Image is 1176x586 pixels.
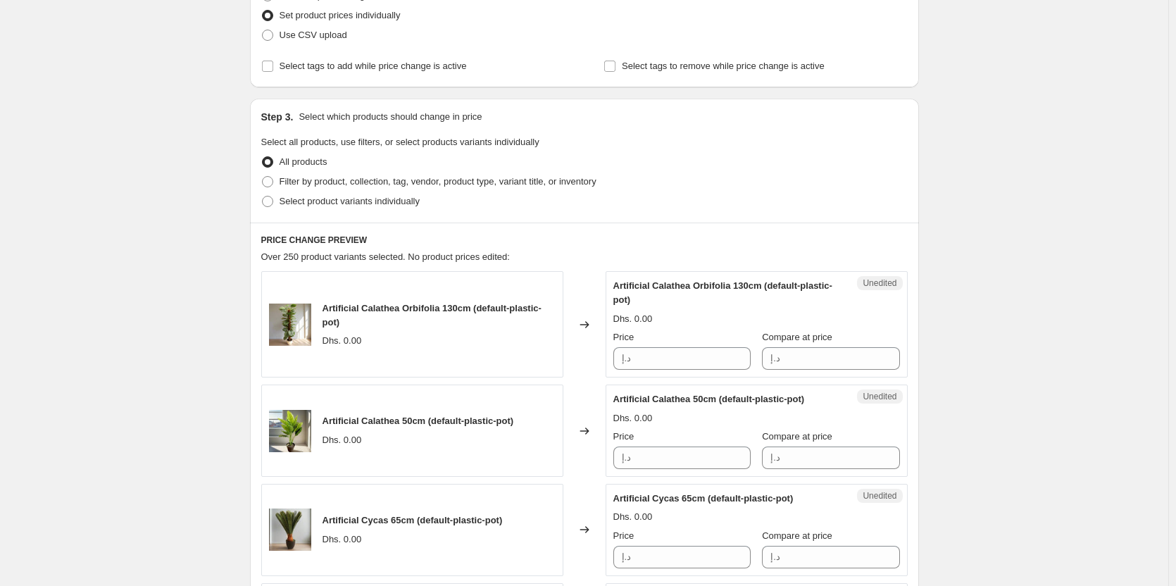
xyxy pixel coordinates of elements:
[280,196,420,206] span: Select product variants individually
[622,353,632,363] span: د.إ
[622,551,632,562] span: د.إ
[762,332,832,342] span: Compare at price
[299,110,482,124] p: Select which products should change in price
[280,61,467,71] span: Select tags to add while price change is active
[622,452,632,463] span: د.إ
[613,530,634,541] span: Price
[613,431,634,442] span: Price
[762,530,832,541] span: Compare at price
[323,433,362,447] div: Dhs. 0.00
[323,515,503,525] span: Artificial Cycas 65cm (default-plastic-pot)
[269,410,311,452] img: Artificial_Calathea_50cm_80x.jpg
[280,10,401,20] span: Set product prices individually
[613,510,653,524] div: Dhs. 0.00
[261,251,510,262] span: Over 250 product variants selected. No product prices edited:
[280,156,327,167] span: All products
[613,280,832,305] span: Artificial Calathea Orbifolia 130cm (default-plastic-pot)
[613,312,653,326] div: Dhs. 0.00
[280,30,347,40] span: Use CSV upload
[280,176,596,187] span: Filter by product, collection, tag, vendor, product type, variant title, or inventory
[863,278,896,289] span: Unedited
[269,304,311,346] img: Artificial_Calathea_Orbifolia_130cm_80x.jpg
[269,509,311,551] img: Artificial_Cycas_65cm_80x.jpg
[613,394,805,404] span: Artificial Calathea 50cm (default-plastic-pot)
[613,411,653,425] div: Dhs. 0.00
[762,431,832,442] span: Compare at price
[622,61,825,71] span: Select tags to remove while price change is active
[261,137,539,147] span: Select all products, use filters, or select products variants individually
[323,303,542,328] span: Artificial Calathea Orbifolia 130cm (default-plastic-pot)
[323,334,362,348] div: Dhs. 0.00
[323,416,514,426] span: Artificial Calathea 50cm (default-plastic-pot)
[261,110,294,124] h2: Step 3.
[613,493,794,504] span: Artificial Cycas 65cm (default-plastic-pot)
[863,490,896,501] span: Unedited
[863,391,896,402] span: Unedited
[613,332,634,342] span: Price
[261,235,908,246] h6: PRICE CHANGE PREVIEW
[770,551,780,562] span: د.إ
[323,532,362,547] div: Dhs. 0.00
[770,353,780,363] span: د.إ
[770,452,780,463] span: د.إ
